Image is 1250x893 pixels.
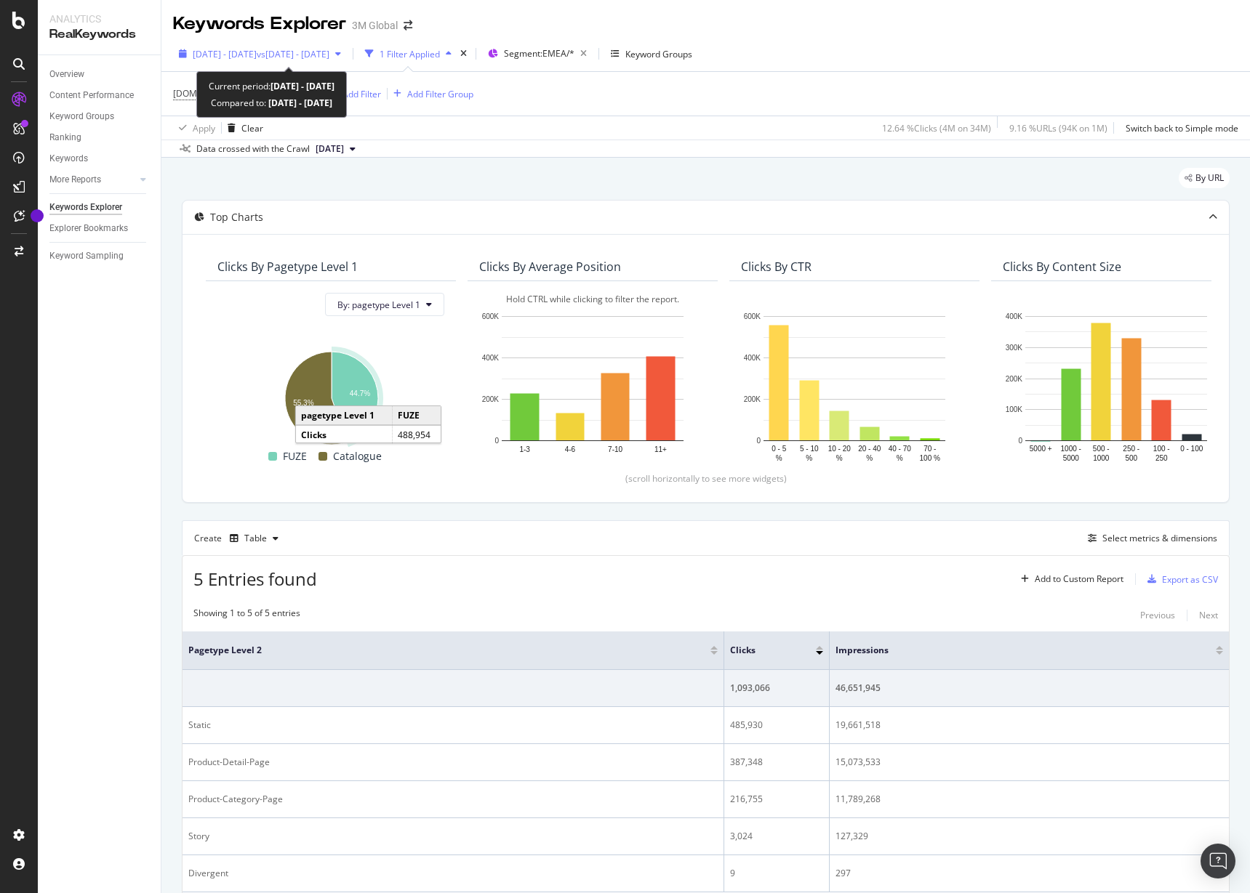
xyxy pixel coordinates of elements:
[744,354,761,362] text: 400K
[482,395,500,403] text: 200K
[222,116,263,140] button: Clear
[188,793,718,806] div: Product-Category-Page
[49,109,151,124] a: Keyword Groups
[1006,375,1023,383] text: 200K
[316,142,344,155] span: 2024 Jul. 21st
[730,682,823,695] div: 1,093,066
[49,26,149,43] div: RealKeywords
[325,293,444,316] button: By: pagetype Level 1
[380,48,440,60] div: 1 Filter Applied
[772,445,786,453] text: 0 - 5
[342,88,381,100] div: Add Filter
[196,142,310,155] div: Data crossed with the Crawl
[565,445,576,453] text: 4-6
[482,312,500,320] text: 600K
[49,172,101,187] div: More Reports
[49,248,151,264] a: Keyword Sampling
[49,221,128,236] div: Explorer Bookmarks
[482,354,500,362] text: 400K
[836,756,1223,769] div: 15,073,533
[806,454,812,462] text: %
[224,527,284,550] button: Table
[193,607,300,624] div: Showing 1 to 5 of 5 entries
[173,42,347,65] button: [DATE] - [DATE]vs[DATE] - [DATE]
[352,18,398,33] div: 3M Global
[1140,607,1175,624] button: Previous
[49,67,151,82] a: Overview
[1003,259,1121,274] div: Clicks By Content Size
[1018,437,1022,445] text: 0
[210,210,263,225] div: Top Charts
[323,85,381,102] button: Add Filter
[741,309,968,465] svg: A chart.
[49,200,122,215] div: Keywords Explorer
[1126,122,1238,134] div: Switch back to Simple mode
[776,454,782,462] text: %
[1006,344,1023,352] text: 300K
[333,448,382,465] span: Catalogue
[1125,454,1137,462] text: 500
[49,172,136,187] a: More Reports
[49,67,84,82] div: Overview
[173,12,346,36] div: Keywords Explorer
[479,309,706,465] div: A chart.
[836,719,1223,732] div: 19,661,518
[1199,609,1218,621] div: Next
[1162,573,1218,586] div: Export as CSV
[1201,844,1235,878] div: Open Intercom Messenger
[244,534,267,543] div: Table
[800,445,819,453] text: 5 - 10
[730,793,823,806] div: 216,755
[741,259,812,274] div: Clicks By CTR
[836,454,843,462] text: %
[407,88,473,100] div: Add Filter Group
[188,867,718,880] div: Divergent
[730,830,823,843] div: 3,024
[866,454,873,462] text: %
[388,85,473,102] button: Add Filter Group
[257,48,329,60] span: vs [DATE] - [DATE]
[1142,567,1218,591] button: Export as CSV
[217,259,358,274] div: Clicks By pagetype Level 1
[49,248,124,264] div: Keyword Sampling
[1153,445,1170,453] text: 100 -
[49,221,151,236] a: Explorer Bookmarks
[836,793,1223,806] div: 11,789,268
[1180,445,1203,453] text: 0 - 100
[457,47,470,61] div: times
[1179,168,1230,188] div: legacy label
[730,719,823,732] div: 485,930
[173,116,215,140] button: Apply
[608,445,622,453] text: 7-10
[730,867,823,880] div: 9
[1035,575,1123,583] div: Add to Custom Report
[241,122,263,134] div: Clear
[882,122,991,134] div: 12.64 % Clicks ( 4M on 34M )
[1120,116,1238,140] button: Switch back to Simple mode
[49,88,134,103] div: Content Performance
[1155,454,1168,462] text: 250
[31,209,44,222] div: Tooltip anchor
[1009,122,1107,134] div: 9.16 % URLs ( 94K on 1M )
[479,293,706,305] div: Hold CTRL while clicking to filter the report.
[1006,312,1023,320] text: 400K
[193,122,215,134] div: Apply
[482,42,593,65] button: Segment:EMEA/*
[479,259,621,274] div: Clicks By Average Position
[744,395,761,403] text: 200K
[293,399,313,407] text: 55.3%
[49,200,151,215] a: Keywords Explorer
[217,344,444,448] svg: A chart.
[756,437,761,445] text: 0
[920,454,940,462] text: 100 %
[1195,174,1224,182] span: By URL
[1003,309,1230,465] svg: A chart.
[188,756,718,769] div: Product-Detail-Page
[1123,445,1139,453] text: 250 -
[858,445,881,453] text: 20 - 40
[194,527,284,550] div: Create
[519,445,530,453] text: 1-3
[337,299,420,311] span: By: pagetype Level 1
